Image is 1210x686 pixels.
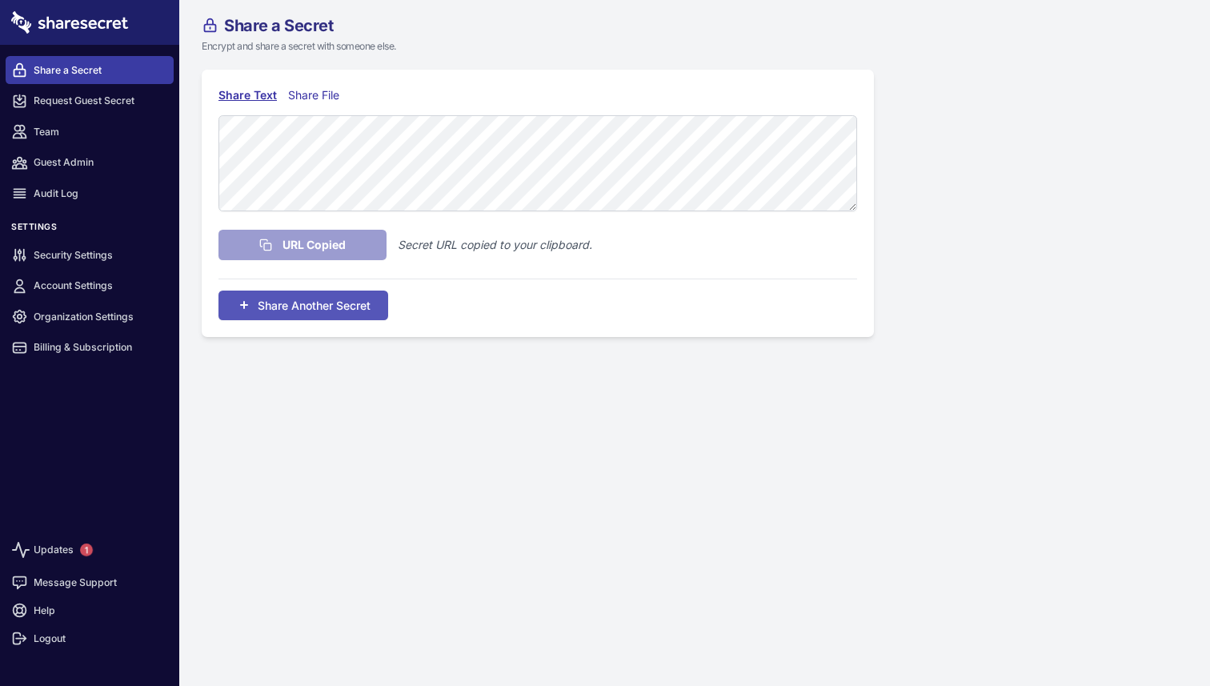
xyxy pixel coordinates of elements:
div: Share File [288,86,347,104]
a: Share a Secret [6,56,174,84]
iframe: Drift Widget Chat Controller [1130,606,1191,667]
span: 1 [80,544,93,556]
a: Audit Log [6,179,174,207]
div: Share Text [218,86,277,104]
a: Organization Settings [6,303,174,331]
a: Message Support [6,568,174,596]
a: Guest Admin [6,149,174,177]
h3: Settings [6,222,174,239]
p: Encrypt and share a secret with someone else. [202,39,964,54]
a: Team [6,118,174,146]
a: Security Settings [6,241,174,269]
a: Billing & Subscription [6,334,174,362]
button: Share Another Secret [218,291,388,320]
a: Logout [6,624,174,652]
span: Share a Secret [224,18,333,34]
span: URL Copied [282,236,346,254]
p: Secret URL copied to your clipboard. [398,236,592,254]
a: Updates1 [6,532,174,568]
a: Request Guest Secret [6,87,174,115]
span: Share Another Secret [258,297,371,314]
a: Help [6,596,174,624]
button: URL Copied [218,230,387,260]
a: Account Settings [6,272,174,300]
